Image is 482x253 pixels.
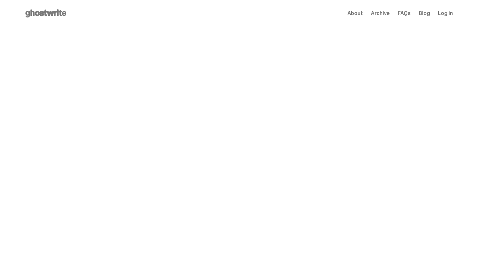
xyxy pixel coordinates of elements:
a: About [347,11,363,16]
a: Archive [371,11,390,16]
a: FAQs [398,11,411,16]
a: Log in [438,11,453,16]
a: Blog [419,11,430,16]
